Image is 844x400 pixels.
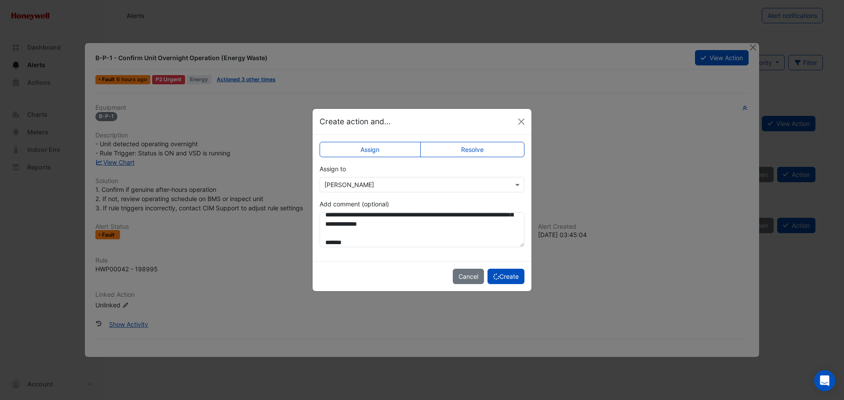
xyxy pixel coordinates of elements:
label: Assign to [320,164,346,173]
div: Open Intercom Messenger [814,370,835,391]
label: Resolve [420,142,525,157]
button: Close [515,115,528,128]
button: Cancel [453,269,484,284]
label: Assign [320,142,421,157]
button: Create [487,269,524,284]
label: Add comment (optional) [320,199,389,209]
h5: Create action and... [320,116,391,127]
